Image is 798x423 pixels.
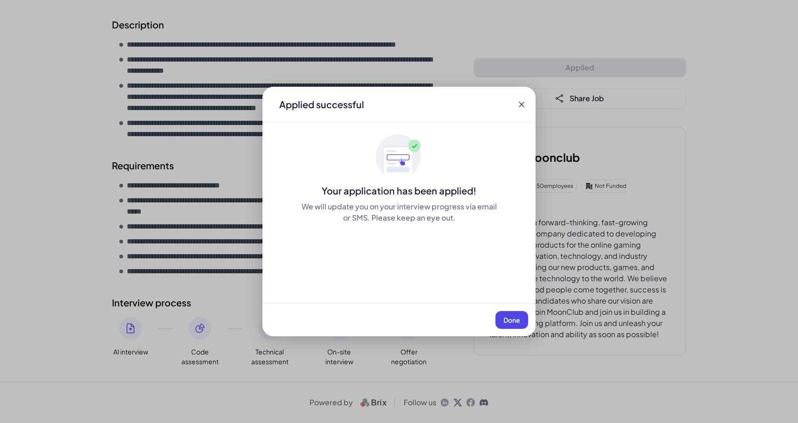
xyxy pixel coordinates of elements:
span: Done [503,316,520,324]
div: Your application has been applied! [262,184,536,197]
div: We will update you on your interview progress via email or SMS. Please keep an eye out. [300,201,498,223]
img: ApplyedMaskGroup3.svg [376,134,422,180]
div: Applied successful [279,98,364,111]
button: Done [495,311,528,329]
